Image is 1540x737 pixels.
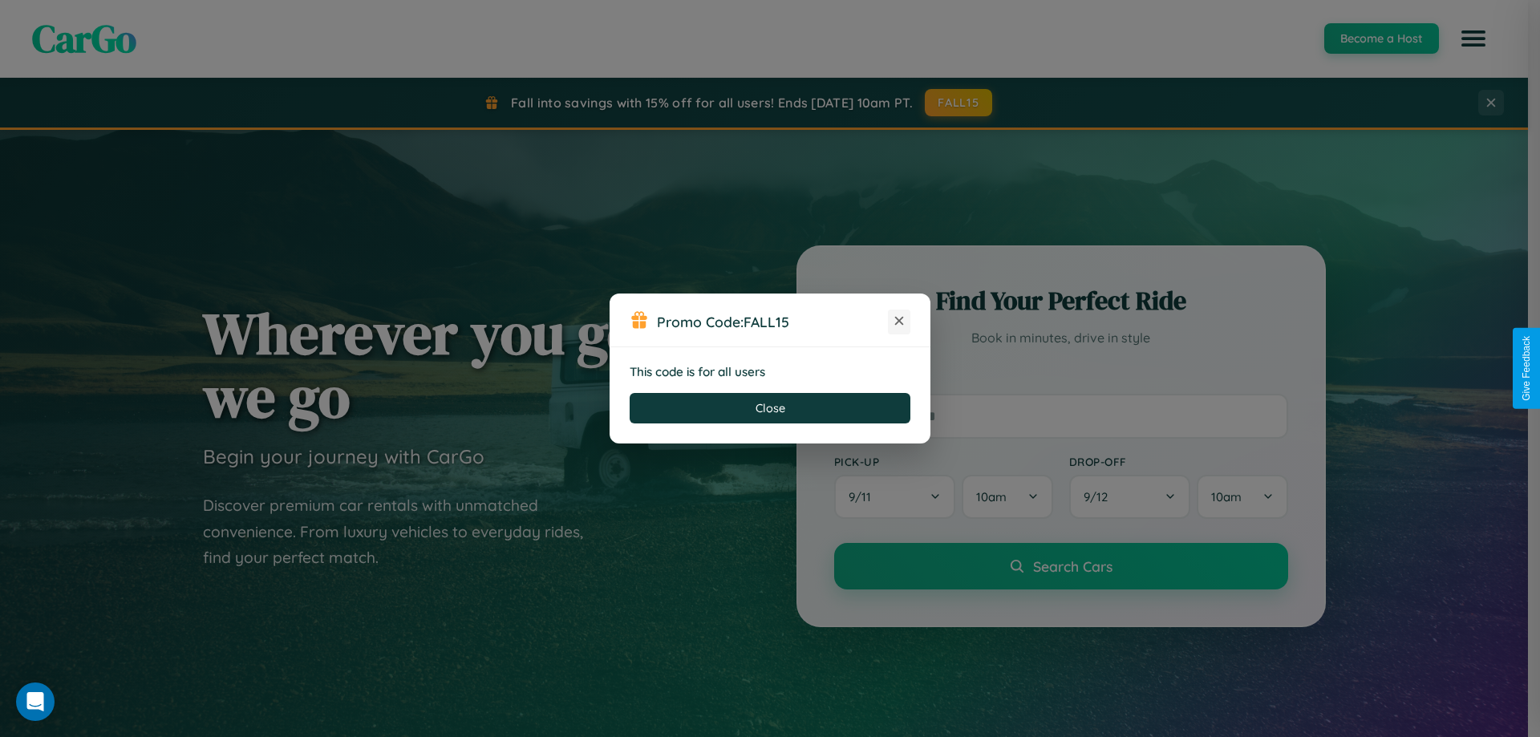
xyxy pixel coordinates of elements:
div: Open Intercom Messenger [16,682,55,721]
strong: This code is for all users [630,364,765,379]
b: FALL15 [744,313,789,330]
h3: Promo Code: [657,313,888,330]
div: Give Feedback [1521,336,1532,401]
button: Close [630,393,910,423]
